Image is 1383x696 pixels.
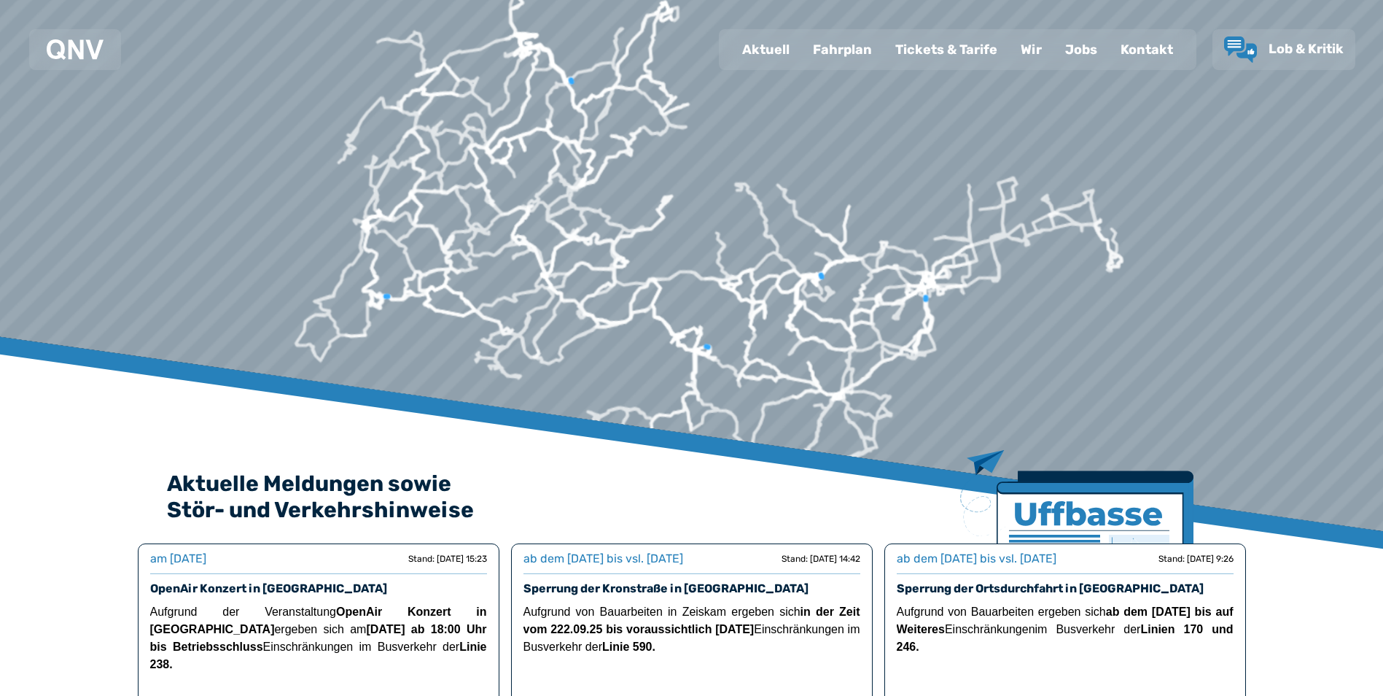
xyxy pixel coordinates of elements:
div: Stand: [DATE] 14:42 [782,553,860,565]
a: Tickets & Tarife [884,31,1009,69]
strong: Linie 590. [602,641,655,653]
span: Aufgrund von Bauarbeiten in Zeiskam ergeben sich Einschränkungen im Busverkehr der [523,606,860,653]
a: Wir [1009,31,1053,69]
div: ab dem [DATE] bis vsl. [DATE] [523,550,683,568]
span: Lob & Kritik [1269,41,1344,57]
div: am [DATE] [150,550,206,568]
a: Kontakt [1109,31,1185,69]
div: Stand: [DATE] 15:23 [408,553,487,565]
span: Aufgrund der Veranstaltung ergeben sich am Einschränkungen im Busverkehr der [150,606,487,670]
div: Stand: [DATE] 9:26 [1158,553,1234,565]
a: Sperrung der Kronstraße in [GEOGRAPHIC_DATA] [523,581,809,595]
strong: bis Betriebsschluss [150,641,263,653]
h2: Aktuelle Meldungen sowie Stör- und Verkehrshinweise [167,471,1217,523]
img: Zeitung mit Titel Uffbase [960,450,1193,632]
a: QNV Logo [47,35,104,64]
a: OpenAir Konzert in [GEOGRAPHIC_DATA] [150,581,387,595]
span: Einschränkungen [945,623,1035,635]
a: Aktuell [731,31,801,69]
div: ab dem [DATE] bis vsl. [DATE] [897,550,1056,568]
strong: ab 18:00 Uhr [411,623,487,635]
a: Jobs [1053,31,1109,69]
strong: [DATE] [366,623,405,635]
img: QNV Logo [47,39,104,60]
span: Aufgrund von Bauarbeiten ergeben sich im Busverkehr der [897,606,1234,653]
a: Lob & Kritik [1224,36,1344,63]
a: Fahrplan [801,31,884,69]
a: Sperrung der Ortsdurchfahrt in [GEOGRAPHIC_DATA] [897,581,1204,595]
